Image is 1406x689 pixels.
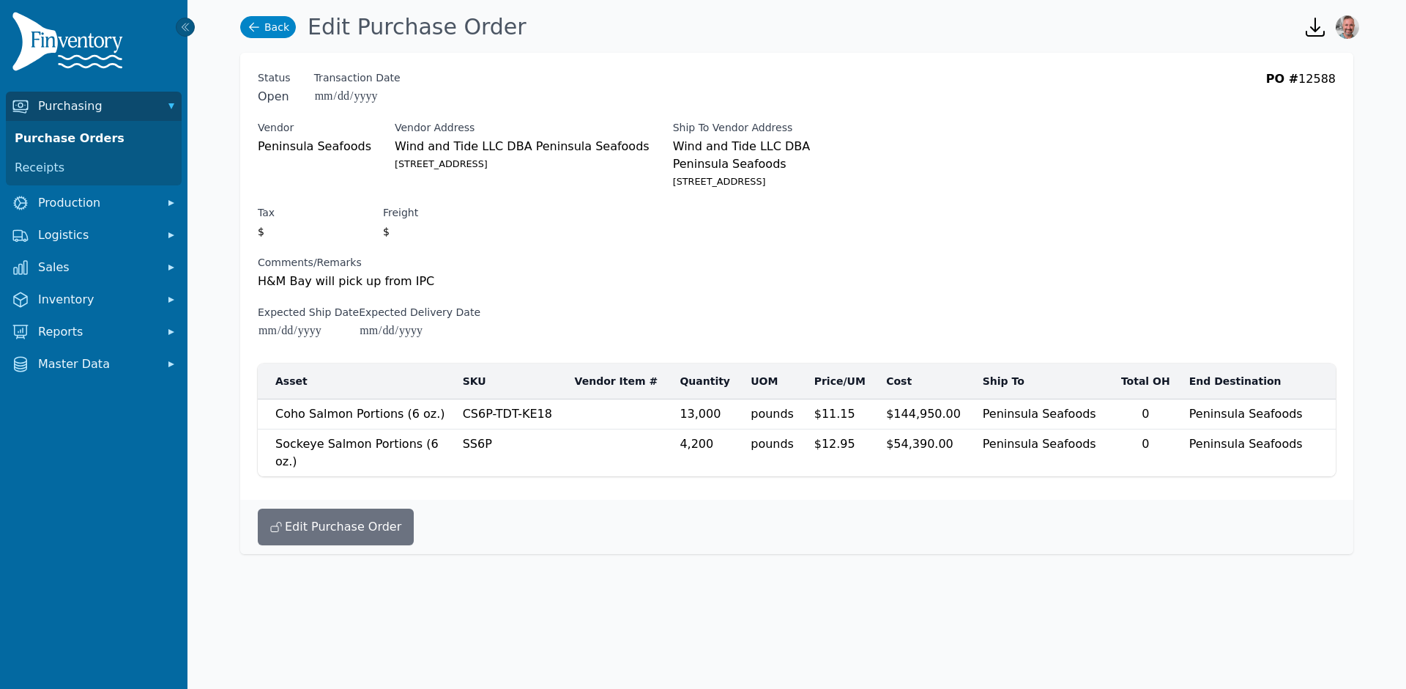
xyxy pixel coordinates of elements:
[1336,15,1359,39] img: Bogdan Packo
[983,407,1096,421] span: Peninsula Seafoods
[395,120,650,135] label: Vendor Address
[258,70,291,85] span: Status
[395,138,650,155] span: Wind and Tide LLC DBA Peninsula Seafoods
[751,405,796,423] span: pounds
[258,88,291,106] span: Open
[886,437,953,451] span: $54,390.00
[566,364,672,399] th: Vendor Item #
[9,124,179,153] a: Purchase Orders
[258,364,454,399] th: Asset
[395,155,650,173] small: [STREET_ADDRESS]
[6,188,182,218] button: Production
[38,97,155,115] span: Purchasing
[454,430,566,477] td: SS6P
[9,153,179,183] a: Receipts
[6,317,182,347] button: Reports
[258,273,539,290] p: H&M Bay will pick up from IPC
[673,138,860,173] span: Wind and Tide LLC DBA Peninsula Seafoods
[258,205,275,220] label: Tax
[1266,70,1336,106] div: 12588
[886,407,961,421] span: $144,950.00
[983,437,1096,451] span: Peninsula Seafoods
[680,437,713,451] span: 4,200
[1189,407,1303,421] span: Peninsula Seafoods
[258,223,266,240] span: $
[6,253,182,282] button: Sales
[38,194,155,212] span: Production
[38,323,155,341] span: Reports
[814,437,855,451] span: $12.95
[6,92,182,121] button: Purchasing
[258,305,359,320] label: Expected Ship Date
[275,437,439,468] span: Sockeye Salmon Portions (6 oz.)
[308,14,527,40] h1: Edit Purchase Order
[1111,399,1180,430] td: 0
[751,435,796,453] span: pounds
[258,509,414,545] button: Edit Purchase Order
[258,138,371,155] span: Peninsula Seafoods
[6,350,182,379] button: Master Data
[38,291,155,309] span: Inventory
[673,173,860,191] small: [STREET_ADDRESS]
[240,16,296,38] a: Back
[6,221,182,250] button: Logistics
[1111,430,1180,477] td: 0
[673,120,860,135] label: Ship To Vendor Address
[877,364,974,399] th: Cost
[680,407,721,421] span: 13,000
[38,355,155,373] span: Master Data
[12,12,129,77] img: Finventory
[359,305,480,320] label: Expected Delivery Date
[814,407,855,421] span: $11.15
[1266,72,1298,86] span: PO #
[1180,364,1317,399] th: End Destination
[6,285,182,314] button: Inventory
[383,223,391,240] span: $
[806,364,877,399] th: Price/UM
[314,70,401,85] label: Transaction Date
[1111,364,1180,399] th: Total OH
[454,399,566,430] td: CS6P-TDT-KE18
[974,364,1111,399] th: Ship To
[38,226,155,244] span: Logistics
[1189,437,1303,451] span: Peninsula Seafoods
[258,255,539,270] label: Comments/Remarks
[258,120,371,135] label: Vendor
[275,407,445,421] span: Coho Salmon Portions (6 oz.)
[671,364,742,399] th: Quantity
[383,205,418,220] label: Freight
[454,364,566,399] th: SKU
[742,364,805,399] th: UOM
[38,259,155,276] span: Sales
